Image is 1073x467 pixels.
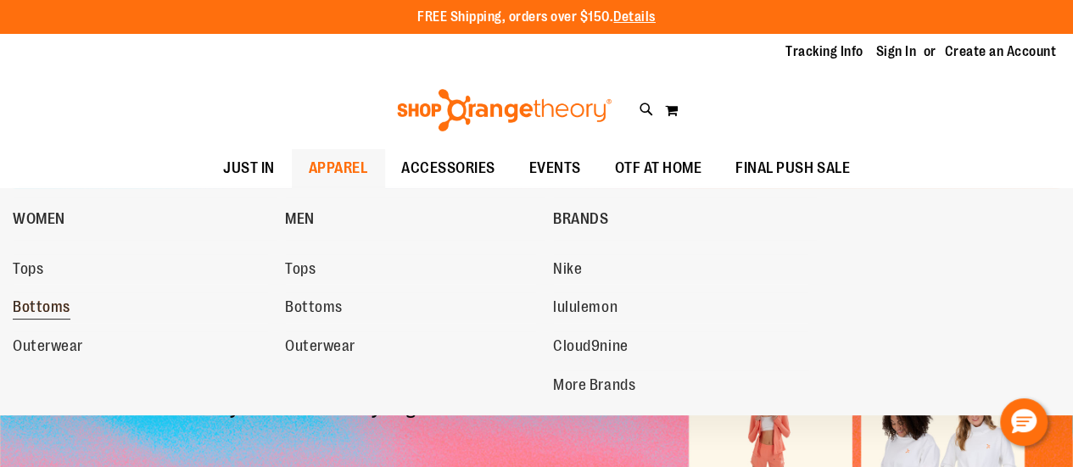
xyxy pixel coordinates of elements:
[223,149,275,187] span: JUST IN
[553,376,635,398] span: More Brands
[735,149,850,187] span: FINAL PUSH SALE
[945,42,1057,61] a: Create an Account
[553,298,618,320] span: lululemon
[718,149,867,188] a: FINAL PUSH SALE
[553,197,817,241] a: BRANDS
[285,197,545,241] a: MEN
[292,149,385,188] a: APPAREL
[553,337,628,359] span: Cloud9nine
[13,210,65,231] span: WOMEN
[384,149,512,188] a: ACCESSORIES
[394,89,614,131] img: Shop Orangetheory
[876,42,917,61] a: Sign In
[401,149,495,187] span: ACCESSORIES
[553,260,582,281] span: Nike
[529,149,581,187] span: EVENTS
[13,298,70,320] span: Bottoms
[512,149,598,188] a: EVENTS
[285,298,343,320] span: Bottoms
[615,149,702,187] span: OTF AT HOME
[59,375,591,459] p: Exclusive online deals! Shop OTF favorites under $10, $20, $50, Co-Brands and many more before th...
[785,42,863,61] a: Tracking Info
[285,337,355,359] span: Outerwear
[598,149,719,188] a: OTF AT HOME
[13,260,43,281] span: Tops
[285,260,316,281] span: Tops
[285,210,315,231] span: MEN
[309,149,368,187] span: APPAREL
[1000,398,1048,446] button: Hello, have a question? Let’s chat.
[417,8,656,27] p: FREE Shipping, orders over $150.
[553,210,608,231] span: BRANDS
[613,9,656,25] a: Details
[13,337,83,359] span: Outerwear
[13,197,277,241] a: WOMEN
[206,149,292,188] a: JUST IN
